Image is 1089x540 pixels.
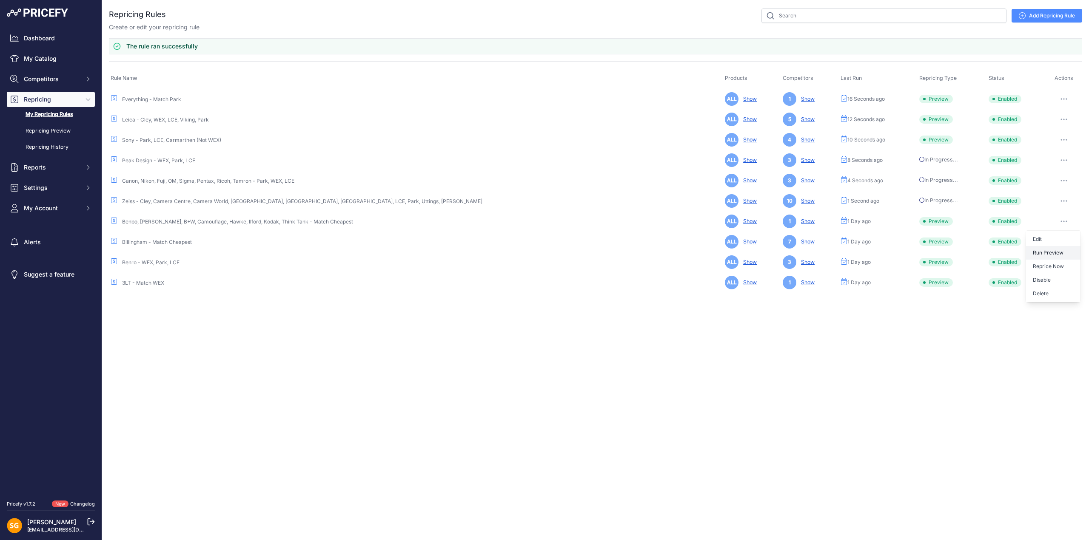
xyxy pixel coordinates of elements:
nav: Sidebar [7,31,95,490]
span: Repricing Type [919,75,957,81]
span: 1 [783,92,796,106]
span: Preview [919,115,953,124]
a: Show [740,238,757,245]
a: Benro - WEX, Park, LCE [122,259,180,266]
span: Repricing [24,95,80,104]
span: Competitors [783,75,813,81]
a: Show [798,136,815,143]
button: Disable [1026,273,1080,287]
a: Show [740,279,757,286]
a: Show [798,238,815,245]
a: My Repricing Rules [7,107,95,122]
span: 3 [783,174,796,187]
span: Preview [919,136,953,144]
span: Reports [24,163,80,172]
a: Show [798,218,815,224]
div: Pricefy v1.7.2 [7,500,35,508]
a: Show [740,198,757,204]
a: Leica - Cley, WEX, LCE, Viking, Park [122,116,209,123]
a: Show [740,218,757,224]
input: Search [761,8,1006,23]
a: Repricing History [7,140,95,155]
span: 1 [783,276,796,289]
button: Reports [7,160,95,175]
a: Show [798,177,815,184]
span: 10 [783,194,796,208]
a: Dashboard [7,31,95,46]
span: ALL [725,255,738,269]
a: Zeiss - Cley, Camera Centre, Camera World, [GEOGRAPHIC_DATA], [GEOGRAPHIC_DATA], [GEOGRAPHIC_DATA... [122,198,482,204]
a: Show [740,96,757,102]
button: My Account [7,201,95,216]
button: Settings [7,180,95,195]
span: 3 [783,255,796,269]
span: Enabled [989,217,1021,226]
span: Enabled [989,258,1021,266]
span: 1 [783,215,796,228]
span: 7 [783,235,796,249]
span: ALL [725,215,738,228]
span: My Account [24,204,80,212]
a: 3LT - Match WEX [122,280,164,286]
span: ALL [725,276,738,289]
span: ALL [725,194,738,208]
span: ALL [725,174,738,187]
button: Repricing [7,92,95,107]
span: 3 [783,153,796,167]
a: Billingham - Match Cheapest [122,239,192,245]
a: Show [798,96,815,102]
span: 8 Seconds ago [847,157,883,164]
span: 1 Day ago [847,259,871,266]
span: Last Run [841,75,862,81]
span: ALL [725,113,738,126]
a: Edit [1026,232,1080,246]
span: Enabled [989,95,1021,103]
span: 1 Second ago [847,198,879,204]
a: Peak Design - WEX, Park, LCE [122,157,195,164]
a: Show [740,259,757,265]
span: Status [989,75,1004,81]
span: New [52,500,68,508]
span: Settings [24,184,80,192]
span: ALL [725,133,738,147]
span: Products [725,75,747,81]
a: Show [740,157,757,163]
span: Enabled [989,176,1021,185]
span: Preview [919,237,953,246]
span: ALL [725,235,738,249]
a: Show [798,259,815,265]
span: Enabled [989,237,1021,246]
button: Reprice Now [1026,260,1080,273]
span: 1 Day ago [847,279,871,286]
span: ALL [725,153,738,167]
span: Actions [1055,75,1073,81]
span: Enabled [989,136,1021,144]
a: Changelog [70,501,95,507]
button: Delete [1026,287,1080,300]
button: Competitors [7,71,95,87]
a: Show [798,279,815,286]
span: Preview [919,278,953,287]
p: Create or edit your repricing rule [109,23,200,31]
a: My Catalog [7,51,95,66]
span: 4 Seconds ago [847,177,883,184]
span: Enabled [989,278,1021,287]
span: 1 Day ago [847,238,871,245]
a: [EMAIL_ADDRESS][DOMAIN_NAME] [27,526,116,533]
h3: The rule ran successfully [126,42,198,51]
a: Repricing Preview [7,124,95,139]
span: 12 Seconds ago [847,116,885,123]
h2: Repricing Rules [109,8,166,20]
span: 4 [783,133,796,147]
span: Rule Name [111,75,137,81]
a: Show [740,177,757,184]
span: Competitors [24,75,80,83]
span: In Progress... [919,177,958,183]
span: In Progress... [919,197,958,204]
a: Show [798,198,815,204]
a: Suggest a feature [7,267,95,282]
a: Show [740,116,757,122]
a: Everything - Match Park [122,96,181,102]
span: Preview [919,217,953,226]
a: Benbo, [PERSON_NAME], B+W, Camouflage, Hawke, Ilford, Kodak, Think Tank - Match Cheapest [122,218,353,225]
